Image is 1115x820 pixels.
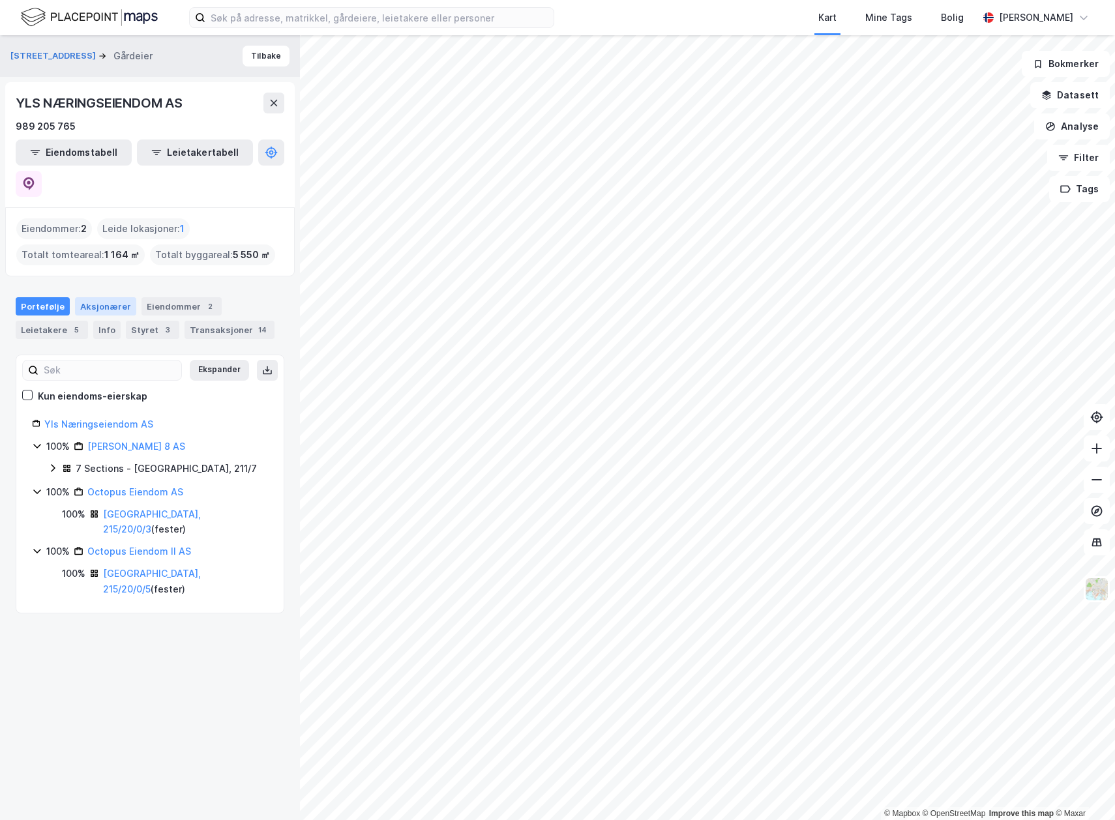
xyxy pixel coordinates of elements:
button: Bokmerker [1022,51,1110,77]
div: Totalt byggareal : [150,244,275,265]
div: Leide lokasjoner : [97,218,190,239]
div: 100% [46,484,70,500]
span: 2 [81,221,87,237]
div: [PERSON_NAME] [999,10,1073,25]
button: Eiendomstabell [16,139,132,166]
div: 100% [46,439,70,454]
button: Analyse [1034,113,1110,139]
div: 3 [161,323,174,336]
a: Mapbox [884,809,920,818]
div: ( fester ) [103,506,268,538]
a: [GEOGRAPHIC_DATA], 215/20/0/3 [103,508,201,535]
div: Kart [818,10,837,25]
div: Info [93,321,121,339]
a: Yls Næringseiendom AS [44,418,153,430]
button: Datasett [1030,82,1110,108]
a: Octopus Eiendom II AS [87,546,191,557]
a: OpenStreetMap [923,809,986,818]
span: 1 164 ㎡ [104,247,140,263]
div: Eiendommer [141,297,222,315]
div: 2 [203,300,216,313]
input: Søk på adresse, matrikkel, gårdeiere, leietakere eller personer [205,8,554,27]
img: logo.f888ab2527a4732fd821a326f86c7f29.svg [21,6,158,29]
span: 5 550 ㎡ [233,247,270,263]
button: Tilbake [243,46,290,66]
div: Gårdeier [113,48,153,64]
div: Aksjonærer [75,297,136,315]
div: Kun eiendoms-eierskap [38,388,147,404]
button: Leietakertabell [137,139,253,166]
div: 7 Sections - [GEOGRAPHIC_DATA], 211/7 [76,461,257,476]
span: 1 [180,221,185,237]
div: Leietakere [16,321,88,339]
div: 14 [256,323,269,336]
div: YLS NÆRINGSEIENDOM AS [16,93,185,113]
a: [PERSON_NAME] 8 AS [87,441,185,452]
button: Ekspander [190,360,249,381]
input: Søk [38,360,181,380]
a: Octopus Eiendom AS [87,486,183,497]
div: Bolig [941,10,964,25]
button: [STREET_ADDRESS] [10,50,98,63]
div: 100% [62,506,85,522]
div: Portefølje [16,297,70,315]
div: ( fester ) [103,566,268,597]
div: 100% [62,566,85,581]
iframe: Chat Widget [1050,757,1115,820]
a: [GEOGRAPHIC_DATA], 215/20/0/5 [103,568,201,594]
button: Tags [1049,176,1110,202]
button: Filter [1047,145,1110,171]
div: Transaksjoner [185,321,275,339]
a: Improve this map [989,809,1054,818]
div: Totalt tomteareal : [16,244,145,265]
div: 5 [70,323,83,336]
img: Z [1084,577,1109,602]
div: 100% [46,544,70,559]
div: Mine Tags [865,10,912,25]
div: Styret [126,321,179,339]
div: 989 205 765 [16,119,76,134]
div: Eiendommer : [16,218,92,239]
